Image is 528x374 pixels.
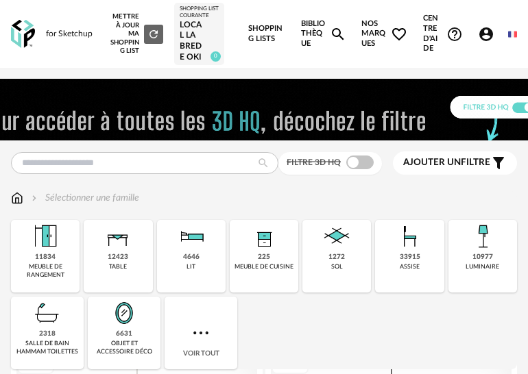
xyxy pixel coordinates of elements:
div: luminaire [466,263,499,271]
div: Shopping List courante [180,5,219,20]
img: more.7b13dc1.svg [190,322,212,344]
img: Meuble%20de%20rangement.png [29,220,62,253]
div: assise [400,263,420,271]
img: Rangement.png [248,220,280,253]
img: svg+xml;base64,PHN2ZyB3aWR0aD0iMTYiIGhlaWdodD0iMTYiIHZpZXdCb3g9IjAgMCAxNiAxNiIgZmlsbD0ibm9uZSIgeG... [29,191,40,205]
div: table [109,263,127,271]
div: 6631 [116,329,132,338]
span: Magnify icon [330,26,346,42]
span: Refresh icon [147,30,160,37]
img: Sol.png [320,220,353,253]
div: Voir tout [165,297,237,369]
span: Ajouter un [403,158,461,167]
div: 11834 [35,253,56,262]
div: 4646 [183,253,200,262]
div: objet et accessoire déco [92,340,156,356]
div: 1272 [328,253,345,262]
img: Table.png [101,220,134,253]
div: 225 [258,253,270,262]
div: meuble de cuisine [235,263,293,271]
div: 10977 [472,253,493,262]
img: Assise.png [394,220,427,253]
div: meuble de rangement [15,263,75,279]
span: 0 [211,51,221,62]
div: 33915 [400,253,420,262]
img: Luminaire.png [466,220,499,253]
div: local la brede oki [180,20,219,62]
span: Centre d'aideHelp Circle Outline icon [423,14,463,53]
a: Shopping List courante local la brede oki 0 [180,5,219,62]
div: 2318 [39,329,56,338]
img: fr [508,29,517,38]
div: for Sketchup [46,29,93,40]
img: svg+xml;base64,PHN2ZyB3aWR0aD0iMTYiIGhlaWdodD0iMTciIHZpZXdCb3g9IjAgMCAxNiAxNyIgZmlsbD0ibm9uZSIgeG... [11,191,23,205]
button: Ajouter unfiltre Filter icon [393,151,517,175]
span: Help Circle Outline icon [446,26,463,42]
span: Filter icon [490,155,507,171]
span: Filtre 3D HQ [287,158,341,166]
img: OXP [11,20,35,48]
span: Heart Outline icon [391,26,407,42]
div: Mettre à jour ma Shopping List [108,12,163,55]
span: Account Circle icon [478,26,501,42]
img: Miroir.png [108,297,141,329]
img: Literie.png [175,220,208,253]
div: 12423 [108,253,128,262]
img: Salle%20de%20bain.png [31,297,64,329]
span: filtre [403,157,490,169]
div: salle de bain hammam toilettes [15,340,80,356]
div: Sélectionner une famille [29,191,139,205]
div: lit [187,263,195,271]
div: sol [331,263,343,271]
span: Account Circle icon [478,26,494,42]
